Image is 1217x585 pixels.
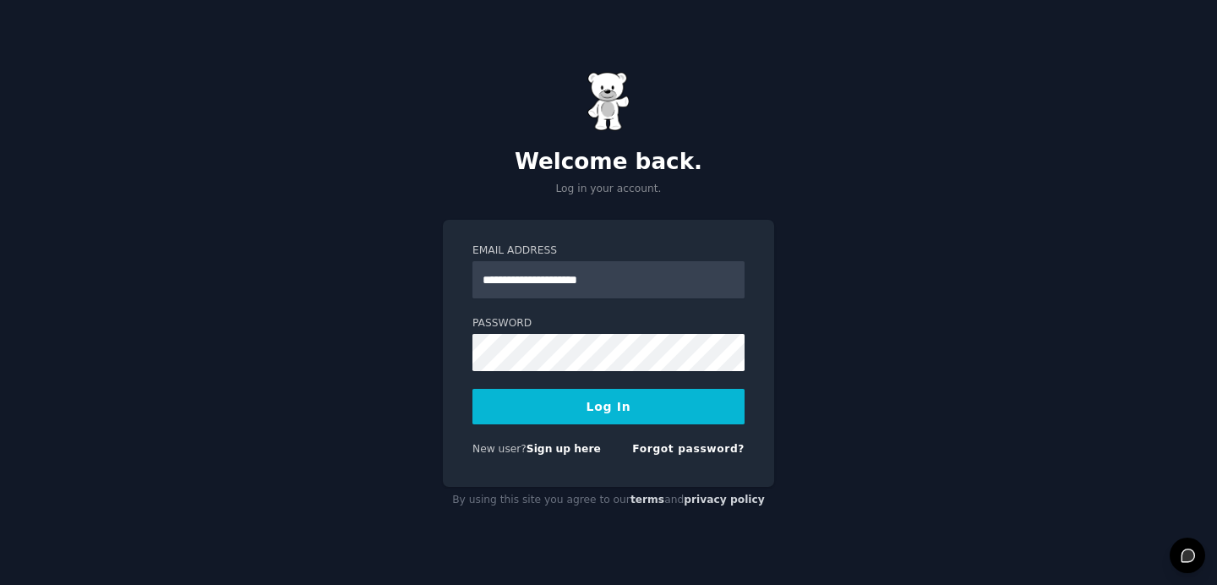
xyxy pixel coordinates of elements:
h2: Welcome back. [443,149,774,176]
button: Log In [472,389,745,424]
a: terms [630,494,664,506]
span: New user? [472,443,527,455]
label: Email Address [472,243,745,259]
label: Password [472,316,745,331]
a: Sign up here [527,443,601,455]
div: By using this site you agree to our and [443,487,774,514]
p: Log in your account. [443,182,774,197]
img: Gummy Bear [587,72,630,131]
a: Forgot password? [632,443,745,455]
a: privacy policy [684,494,765,506]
